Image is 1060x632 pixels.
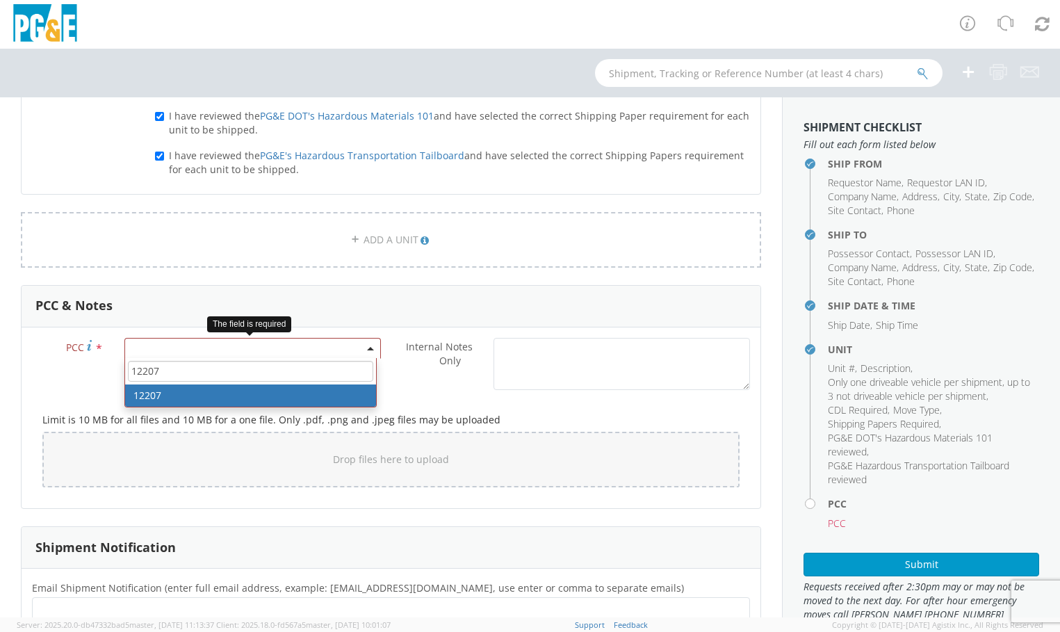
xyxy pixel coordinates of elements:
span: master, [DATE] 11:13:37 [129,619,214,630]
h5: Limit is 10 MB for all files and 10 MB for a one file. Only .pdf, .png and .jpeg files may be upl... [42,414,740,425]
li: 12207 [125,384,376,407]
h3: PCC & Notes [35,299,113,313]
li: , [943,261,961,275]
li: , [943,190,961,204]
span: Possessor Contact [828,247,910,260]
span: Move Type [893,403,940,416]
li: , [828,403,890,417]
li: , [828,362,857,375]
span: Unit # [828,362,855,375]
li: , [965,261,990,275]
li: , [828,375,1036,403]
li: , [828,261,899,275]
span: I have reviewed the and have selected the correct Shipping Papers requirement for each unit to be... [169,149,744,176]
li: , [993,261,1034,275]
span: PCC [828,517,846,530]
li: , [828,204,883,218]
span: Possessor LAN ID [915,247,993,260]
li: , [915,247,995,261]
strong: Shipment Checklist [804,120,922,135]
span: Shipping Papers Required [828,417,939,430]
li: , [828,417,941,431]
span: Site Contact [828,275,881,288]
span: Server: 2025.20.0-db47332bad5 [17,619,214,630]
span: Phone [887,275,915,288]
span: CDL Required [828,403,888,416]
span: Address [902,261,938,274]
span: Ship Date [828,318,870,332]
span: PG&E Hazardous Transportation Tailboard reviewed [828,459,1009,486]
span: Zip Code [993,190,1032,203]
a: Support [575,619,605,630]
span: Copyright © [DATE]-[DATE] Agistix Inc., All Rights Reserved [832,619,1043,631]
li: , [902,190,940,204]
input: I have reviewed thePG&E DOT's Hazardous Materials 101and have selected the correct Shipping Paper... [155,112,164,121]
img: pge-logo-06675f144f4cfa6a6814.png [10,4,80,45]
span: PG&E DOT's Hazardous Materials 101 reviewed [828,431,993,458]
h4: Ship Date & Time [828,300,1039,311]
a: PG&E DOT's Hazardous Materials 101 [260,109,434,122]
span: Company Name [828,261,897,274]
li: , [965,190,990,204]
span: City [943,190,959,203]
div: The field is required [207,316,291,332]
span: Site Contact [828,204,881,217]
li: , [828,431,1036,459]
span: Email Shipment Notification (enter full email address, example: jdoe01@agistix.com, use enter or ... [32,581,684,594]
li: , [893,403,942,417]
span: master, [DATE] 10:01:07 [306,619,391,630]
span: Internal Notes Only [406,340,473,367]
li: , [907,176,987,190]
span: Drop files here to upload [333,453,449,466]
span: Phone [887,204,915,217]
span: State [965,190,988,203]
li: , [993,190,1034,204]
button: Submit [804,553,1039,576]
li: , [828,176,904,190]
input: I have reviewed thePG&E's Hazardous Transportation Tailboardand have selected the correct Shippin... [155,152,164,161]
h3: Shipment Notification [35,541,176,555]
span: City [943,261,959,274]
span: I have reviewed the and have selected the correct Shipping Paper requirement for each unit to be ... [169,109,749,136]
li: , [828,275,883,289]
a: ADD A UNIT [21,212,761,268]
span: Company Name [828,190,897,203]
li: , [828,318,872,332]
h4: Ship To [828,229,1039,240]
h4: Ship From [828,159,1039,169]
span: Requests received after 2:30pm may or may not be moved to the next day. For after hour emergency ... [804,580,1039,622]
a: PG&E's Hazardous Transportation Tailboard [260,149,464,162]
span: Zip Code [993,261,1032,274]
span: Requestor Name [828,176,902,189]
span: Only one driveable vehicle per shipment, up to 3 not driveable vehicle per shipment [828,375,1030,403]
h4: Unit [828,344,1039,355]
a: Feedback [614,619,648,630]
input: Shipment, Tracking or Reference Number (at least 4 chars) [595,59,943,87]
span: Address [902,190,938,203]
span: Description [861,362,911,375]
li: , [861,362,913,375]
span: Ship Time [876,318,918,332]
h4: PCC [828,499,1039,509]
li: , [828,247,912,261]
li: , [902,261,940,275]
li: , [828,190,899,204]
span: Requestor LAN ID [907,176,985,189]
span: Fill out each form listed below [804,138,1039,152]
span: PCC [66,341,84,354]
span: Client: 2025.18.0-fd567a5 [216,619,391,630]
span: State [965,261,988,274]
